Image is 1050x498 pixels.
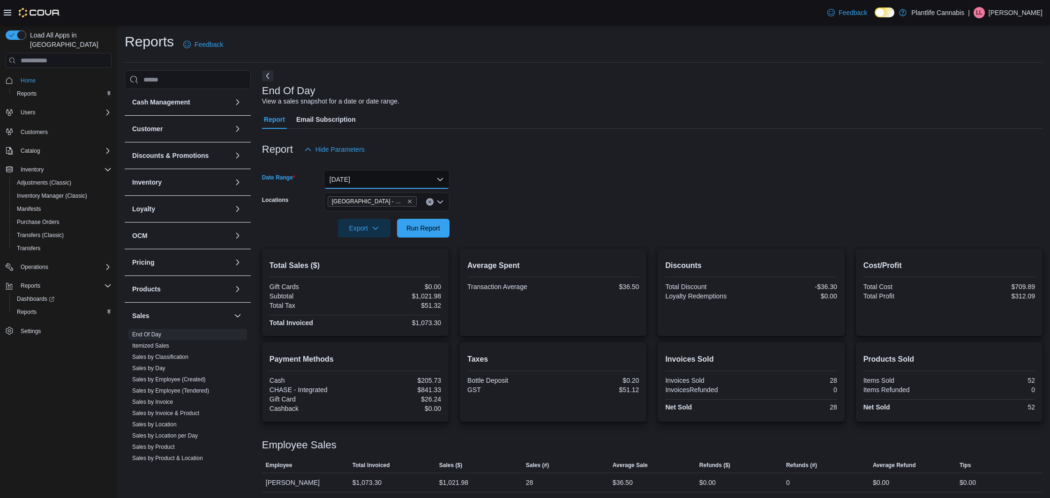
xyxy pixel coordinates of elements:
[467,386,551,394] div: GST
[232,230,243,241] button: OCM
[13,306,40,318] a: Reports
[132,455,203,461] a: Sales by Product & Location
[824,3,871,22] a: Feedback
[753,386,837,394] div: 0
[232,203,243,215] button: Loyalty
[270,354,441,365] h2: Payment Methods
[13,203,112,215] span: Manifests
[352,461,390,469] span: Total Invoiced
[26,30,112,49] span: Load All Apps in [GEOGRAPHIC_DATA]
[699,461,730,469] span: Refunds ($)
[232,123,243,134] button: Customer
[232,97,243,108] button: Cash Management
[262,439,337,451] h3: Employee Sales
[786,461,817,469] span: Refunds (#)
[960,461,971,469] span: Tips
[132,151,209,160] h3: Discounts & Promotions
[132,354,188,360] a: Sales by Classification
[17,326,45,337] a: Settings
[21,128,48,136] span: Customers
[17,90,37,97] span: Reports
[839,8,867,17] span: Feedback
[132,365,165,372] a: Sales by Day
[13,230,112,241] span: Transfers (Classic)
[873,461,916,469] span: Average Refund
[17,179,71,186] span: Adjustments (Classic)
[960,477,976,488] div: $0.00
[968,7,970,18] p: |
[132,409,199,417] span: Sales by Invoice & Product
[17,126,52,138] a: Customers
[17,231,64,239] span: Transfers (Classic)
[132,311,230,320] button: Sales
[17,164,47,175] button: Inventory
[875,7,894,17] input: Dark Mode
[753,283,837,290] div: -$36.30
[357,377,441,384] div: $205.73
[9,176,115,189] button: Adjustments (Classic)
[132,421,177,428] a: Sales by Location
[328,196,417,207] span: Calgary - Mahogany Market
[132,284,161,294] h3: Products
[132,178,162,187] h3: Inventory
[976,7,982,18] span: LL
[863,354,1035,365] h2: Products Sold
[665,292,749,300] div: Loyalty Redemptions
[17,308,37,316] span: Reports
[17,75,39,86] a: Home
[21,109,35,116] span: Users
[13,293,112,305] span: Dashboards
[13,216,112,228] span: Purchase Orders
[232,257,243,268] button: Pricing
[951,377,1035,384] div: 52
[270,292,353,300] div: Subtotal
[21,263,48,271] span: Operations
[132,231,230,240] button: OCM
[863,260,1035,271] h2: Cost/Profit
[262,473,349,492] div: [PERSON_NAME]
[132,284,230,294] button: Products
[665,354,837,365] h2: Invoices Sold
[9,189,115,202] button: Inventory Manager (Classic)
[21,77,36,84] span: Home
[262,85,315,97] h3: End Of Day
[338,219,390,238] button: Export
[132,443,175,451] span: Sales by Product
[270,386,353,394] div: CHASE - Integrated
[13,306,112,318] span: Reports
[555,377,639,384] div: $0.20
[17,261,112,273] span: Operations
[21,147,40,155] span: Catalog
[13,203,45,215] a: Manifests
[262,97,399,106] div: View a sales snapshot for a date or date range.
[262,144,293,155] h3: Report
[132,331,161,338] span: End Of Day
[270,283,353,290] div: Gift Cards
[2,74,115,87] button: Home
[357,319,441,327] div: $1,073.30
[9,292,115,305] a: Dashboards
[13,177,75,188] a: Adjustments (Classic)
[125,32,174,51] h1: Reports
[21,166,44,173] span: Inventory
[13,177,112,188] span: Adjustments (Classic)
[406,223,440,233] span: Run Report
[13,190,112,201] span: Inventory Manager (Classic)
[264,110,285,129] span: Report
[17,192,87,200] span: Inventory Manager (Classic)
[132,204,230,214] button: Loyalty
[951,292,1035,300] div: $312.09
[132,124,163,134] h3: Customer
[13,190,91,201] a: Inventory Manager (Classic)
[9,87,115,100] button: Reports
[974,7,985,18] div: Lex Lozanski
[467,283,551,290] div: Transaction Average
[665,377,749,384] div: Invoices Sold
[270,302,353,309] div: Total Tax
[332,197,405,206] span: [GEOGRAPHIC_DATA] - Mahogany Market
[2,324,115,338] button: Settings
[9,202,115,216] button: Manifests
[555,283,639,290] div: $36.50
[13,88,112,99] span: Reports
